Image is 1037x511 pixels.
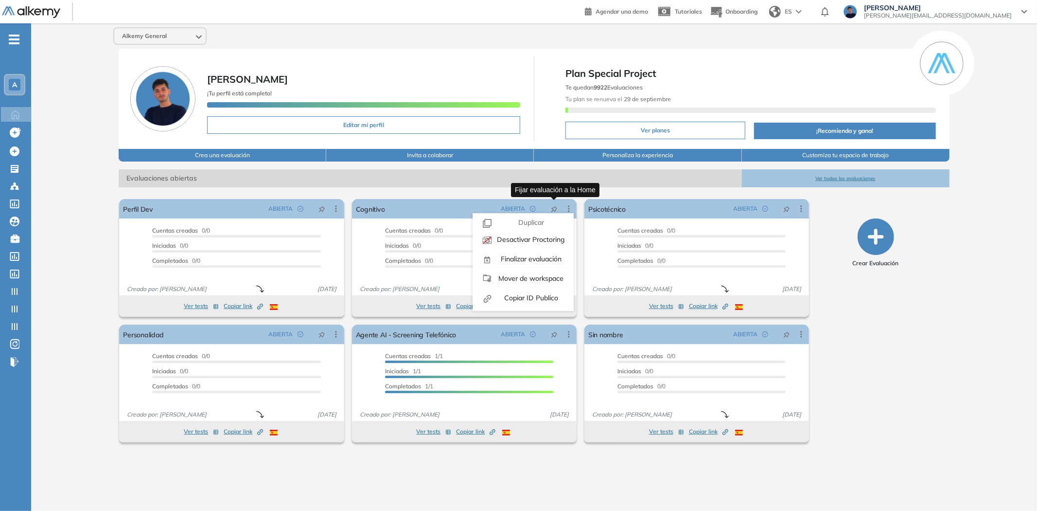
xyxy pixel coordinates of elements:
button: Ver tests [184,300,219,312]
span: A [12,81,17,89]
img: ESP [502,430,510,436]
span: Iniciadas [152,367,176,375]
span: 0/0 [152,227,210,234]
span: Completados [385,257,421,264]
span: check-circle [298,331,303,337]
span: 0/0 [385,242,421,249]
span: check-circle [530,331,536,337]
span: [PERSON_NAME] [207,73,288,85]
button: pushpin [311,201,333,217]
span: 1/1 [385,367,421,375]
span: Finalizar evaluación [499,255,562,263]
span: Creado por: [PERSON_NAME] [588,410,676,419]
button: Ver tests [416,300,451,312]
span: Creado por: [PERSON_NAME] [356,285,443,293]
span: 0/0 [617,367,653,375]
span: Copiar link [224,302,263,310]
span: pushpin [318,330,325,338]
button: pushpin [776,201,797,217]
span: pushpin [551,205,558,213]
span: 1/1 [385,383,433,390]
a: Agente AI - Screening Telefónico [356,325,457,344]
span: Cuentas creadas [617,352,663,360]
span: pushpin [783,205,790,213]
div: Widget de chat [863,399,1037,511]
i: - [9,38,19,40]
button: Copiar link [456,426,495,438]
span: Iniciadas [617,367,641,375]
img: Logo [2,6,60,18]
iframe: Chat Widget [863,399,1037,511]
button: Ver todas las evaluaciones [742,169,949,187]
a: Psicotécnico [588,199,626,219]
button: Ver tests [649,426,684,438]
span: pushpin [783,330,790,338]
span: Cuentas creadas [385,227,431,234]
img: ESP [270,430,278,436]
span: [DATE] [314,285,340,293]
button: Editar mi perfil [207,116,520,134]
span: Creado por: [PERSON_NAME] [123,410,211,419]
img: ESP [735,430,743,436]
span: ¡Tu perfil está completo! [207,90,272,97]
span: Iniciadas [385,242,409,249]
span: Iniciadas [617,242,641,249]
button: Duplicar [476,218,570,228]
button: Ver tests [416,426,451,438]
span: Copiar link [456,302,495,310]
span: Copiar ID Publico [502,293,558,302]
span: Copiar link [689,302,728,310]
span: Completados [385,383,421,390]
button: pushpin [544,327,565,342]
button: Onboarding [710,1,757,22]
button: Copiar link [224,426,263,438]
span: pushpin [318,205,325,213]
img: arrow [796,10,802,14]
button: Crear Evaluación [853,219,899,268]
span: Mover de workspace [496,274,563,283]
button: Ver tests [184,426,219,438]
span: Completados [617,257,653,264]
a: Perfil Dev [123,199,153,219]
span: Completados [152,257,188,264]
span: 0/0 [617,257,666,264]
button: Customiza tu espacio de trabajo [742,149,949,162]
span: Cuentas creadas [385,352,431,360]
span: 0/0 [617,227,675,234]
span: 0/0 [617,242,653,249]
a: Agendar una demo [585,5,648,17]
span: Agendar una demo [596,8,648,15]
span: ES [785,7,792,16]
div: Fijar evaluación a la Home [511,183,599,197]
span: pushpin [551,330,558,338]
b: 9922 [594,84,607,91]
span: [DATE] [314,410,340,419]
span: check-circle [762,206,768,212]
button: pushpin [776,327,797,342]
span: Tutoriales [675,8,702,15]
span: Te quedan Evaluaciones [565,84,643,91]
img: world [769,6,781,18]
span: [DATE] [778,285,805,293]
button: Copiar ID Publico [476,290,570,306]
span: ABIERTA [733,330,757,339]
span: Copiar link [224,427,263,436]
span: ABIERTA [733,204,757,213]
span: 0/0 [617,352,675,360]
span: 0/0 [385,257,433,264]
span: Desactivar Proctoring [495,235,565,244]
img: ESP [735,304,743,310]
span: Creado por: [PERSON_NAME] [123,285,211,293]
span: 0/0 [385,227,443,234]
span: Cuentas creadas [152,352,198,360]
img: Foto de perfil [130,66,195,131]
span: [PERSON_NAME][EMAIL_ADDRESS][DOMAIN_NAME] [864,12,1012,19]
button: Ver planes [565,122,745,139]
img: ESP [270,304,278,310]
span: Alkemy General [122,32,167,40]
button: Copiar link [689,300,728,312]
button: Copiar link [689,426,728,438]
button: Ver tests [649,300,684,312]
span: Creado por: [PERSON_NAME] [588,285,676,293]
span: Creado por: [PERSON_NAME] [356,410,443,419]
